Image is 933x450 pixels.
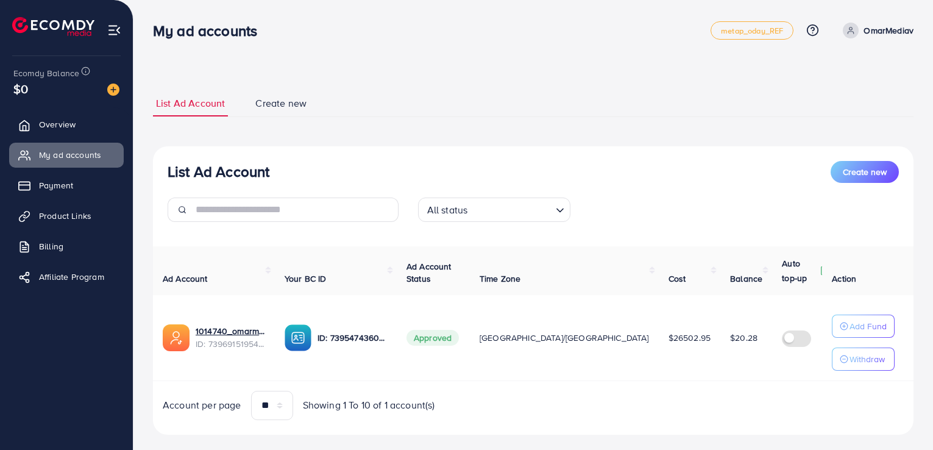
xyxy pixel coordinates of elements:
[153,22,267,40] h3: My ad accounts
[832,348,895,371] button: Withdraw
[832,315,895,338] button: Add Fund
[168,163,269,180] h3: List Ad Account
[832,273,856,285] span: Action
[881,395,924,441] iframe: Chat
[864,23,913,38] p: OmarMediav
[13,67,79,79] span: Ecomdy Balance
[107,84,119,96] img: image
[303,398,435,412] span: Showing 1 To 10 of 1 account(s)
[406,260,452,285] span: Ad Account Status
[107,23,121,37] img: menu
[9,173,124,198] a: Payment
[285,324,311,351] img: ic-ba-acc.ded83a64.svg
[196,338,265,350] span: ID: 7396915195408531457
[9,112,124,137] a: Overview
[39,179,73,191] span: Payment
[9,143,124,167] a: My ad accounts
[163,273,208,285] span: Ad Account
[425,201,470,219] span: All status
[255,96,307,110] span: Create new
[13,80,28,98] span: $0
[39,149,101,161] span: My ad accounts
[9,265,124,289] a: Affiliate Program
[730,273,762,285] span: Balance
[669,332,711,344] span: $26502.95
[850,352,885,366] p: Withdraw
[39,240,63,252] span: Billing
[406,330,459,346] span: Approved
[480,273,520,285] span: Time Zone
[156,96,225,110] span: List Ad Account
[721,27,783,35] span: metap_oday_REF
[285,273,327,285] span: Your BC ID
[9,234,124,259] a: Billing
[196,325,265,337] a: 1014740_omarmedia100v_1722228548388
[831,161,899,183] button: Create new
[471,199,550,219] input: Search for option
[838,23,913,38] a: OmarMediav
[163,398,241,412] span: Account per page
[39,118,76,130] span: Overview
[782,256,817,285] p: Auto top-up
[196,325,265,350] div: <span class='underline'>1014740_omarmedia100v_1722228548388</span></br>7396915195408531457
[39,271,104,283] span: Affiliate Program
[730,332,757,344] span: $20.28
[318,330,387,345] p: ID: 7395474360275927056
[711,21,793,40] a: metap_oday_REF
[480,332,649,344] span: [GEOGRAPHIC_DATA]/[GEOGRAPHIC_DATA]
[418,198,570,222] div: Search for option
[39,210,91,222] span: Product Links
[843,166,887,178] span: Create new
[9,204,124,228] a: Product Links
[163,324,190,351] img: ic-ads-acc.e4c84228.svg
[12,17,94,36] img: logo
[669,273,686,285] span: Cost
[850,319,887,334] p: Add Fund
